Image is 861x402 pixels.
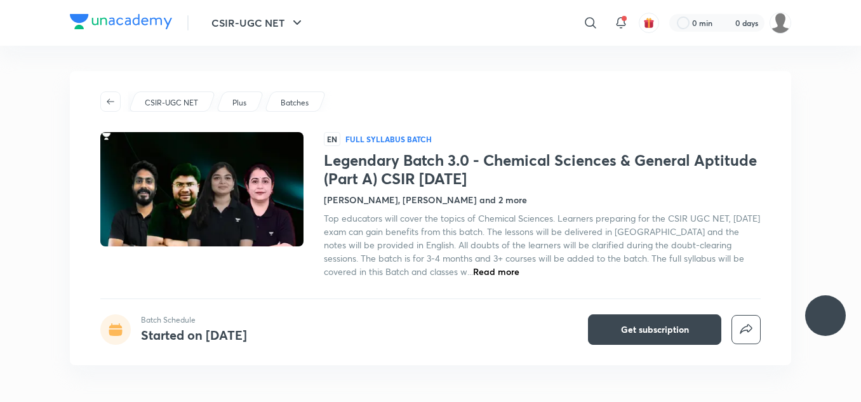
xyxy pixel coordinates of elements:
[232,97,246,109] p: Plus
[279,97,311,109] a: Batches
[141,314,247,326] p: Batch Schedule
[324,132,340,146] span: EN
[770,12,791,34] img: roshni
[98,131,305,248] img: Thumbnail
[145,97,198,109] p: CSIR-UGC NET
[70,14,172,32] a: Company Logo
[588,314,721,345] button: Get subscription
[204,10,312,36] button: CSIR-UGC NET
[324,212,760,278] span: Top educators will cover the topics of Chemical Sciences. Learners preparing for the CSIR UGC NET...
[643,17,655,29] img: avatar
[143,97,201,109] a: CSIR-UGC NET
[281,97,309,109] p: Batches
[639,13,659,33] button: avatar
[345,134,432,144] p: Full Syllabus Batch
[324,193,527,206] h4: [PERSON_NAME], [PERSON_NAME] and 2 more
[70,14,172,29] img: Company Logo
[720,17,733,29] img: streak
[621,323,689,336] span: Get subscription
[141,326,247,344] h4: Started on [DATE]
[818,308,833,323] img: ttu
[324,151,761,188] h1: Legendary Batch 3.0 - Chemical Sciences & General Aptitude (Part A) CSIR [DATE]
[230,97,249,109] a: Plus
[473,265,519,278] span: Read more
